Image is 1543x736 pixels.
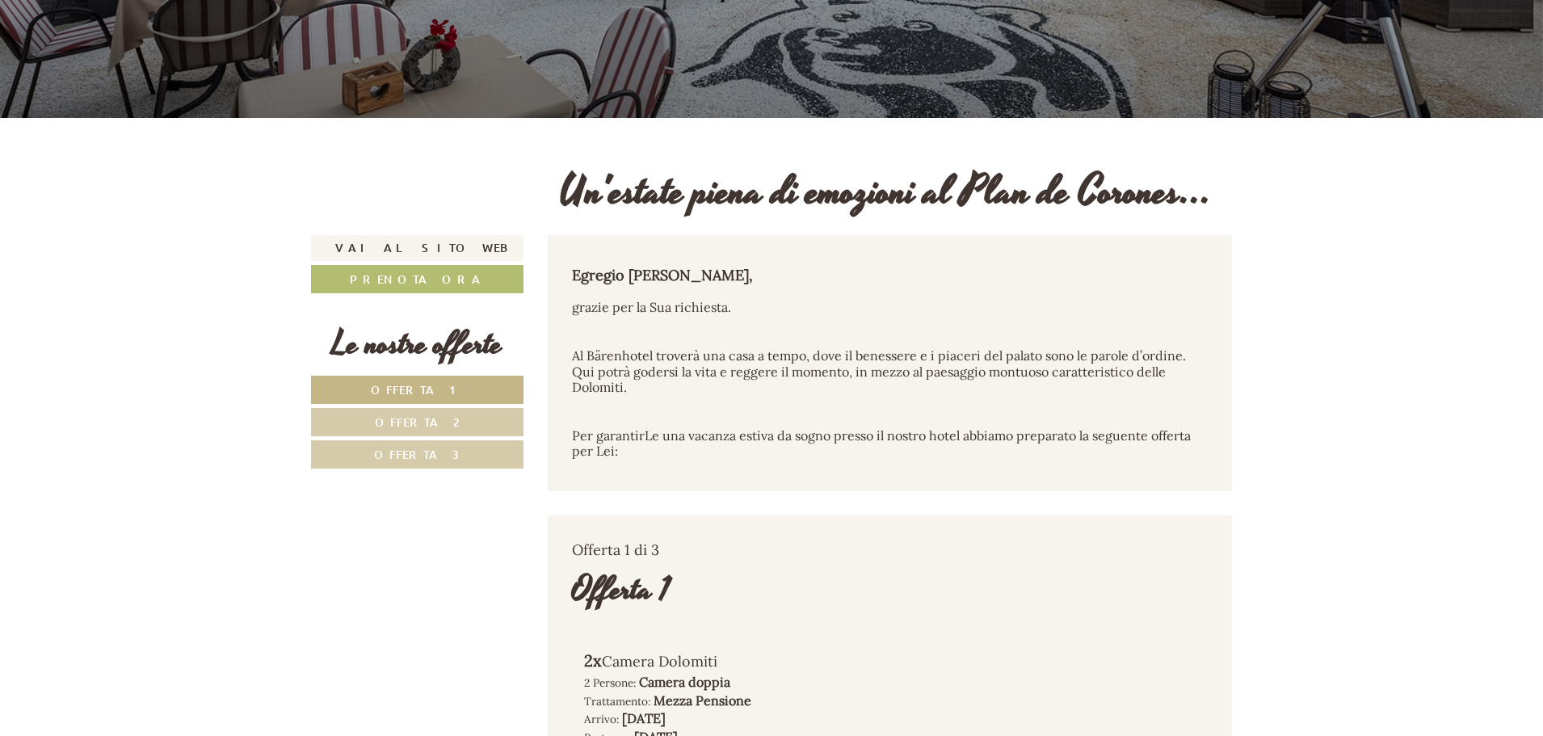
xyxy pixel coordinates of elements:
small: 2 Persone: [584,675,636,690]
div: Le nostre offerte [311,322,523,368]
span: Offerta 2 [375,414,460,430]
a: Vai al sito web [311,235,523,261]
a: Prenota ora [311,265,523,293]
small: Trattamento: [584,694,650,709]
b: Mezza Pensione [654,692,751,709]
b: 2x [584,650,602,671]
span: Offerta 1 di 3 [572,540,659,559]
h1: Un'estate piena di emozioni al Plan de Corones... [560,170,1212,215]
b: [DATE] [622,710,666,726]
div: Camera Dolomiti [584,650,866,673]
span: Offerta 3 [374,447,460,462]
span: Offerta 1 [371,382,464,397]
small: Arrivo: [584,712,619,726]
strong: Egregio [PERSON_NAME], [572,266,753,284]
span: grazie per la Sua richiesta. Al Bärenhotel troverà una casa a tempo, dove il benessere e i piacer... [572,299,1191,459]
b: Camera doppia [639,674,730,690]
div: Offerta 1 [572,567,671,613]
